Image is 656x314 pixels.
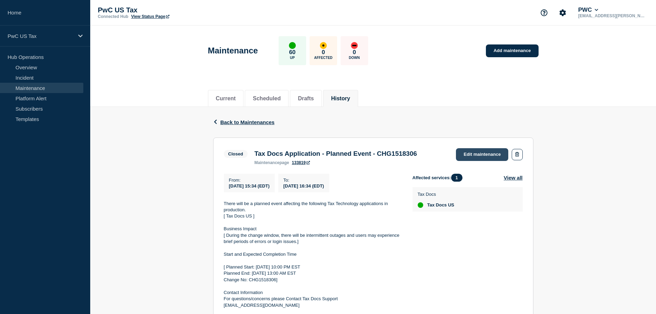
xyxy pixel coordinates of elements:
[254,150,417,158] h3: Tax Docs Application - Planned Event - CHG1518306
[418,192,455,197] p: Tax Docs
[208,46,258,55] h1: Maintenance
[349,56,360,60] p: Down
[555,6,570,20] button: Account settings
[253,95,281,102] button: Scheduled
[504,174,523,182] button: View all
[220,119,275,125] span: Back to Maintenances
[224,296,402,302] p: For questions/concerns please Contact Tax Docs Support
[577,13,648,18] p: [EMAIL_ADDRESS][PERSON_NAME][PERSON_NAME][DOMAIN_NAME]
[537,6,551,20] button: Support
[418,202,423,208] div: up
[216,95,236,102] button: Current
[331,95,350,102] button: History
[229,178,270,183] p: From :
[290,56,295,60] p: Up
[292,160,310,165] a: 133819
[8,33,74,39] p: PwC US Tax
[224,226,402,232] p: Business Impact
[413,174,466,182] span: Affected services:
[224,264,402,270] p: [ Planned Start: [DATE] 10:00 PM EST
[213,119,275,125] button: Back to Maintenances
[451,174,462,182] span: 1
[229,183,270,189] span: [DATE] 15:34 (EDT)
[322,49,325,56] p: 0
[224,251,402,257] p: Start and Expected Completion Time
[224,302,402,308] p: [EMAIL_ADDRESS][DOMAIN_NAME]
[298,95,314,102] button: Drafts
[131,14,169,19] a: View Status Page
[577,7,600,13] button: PWC
[224,232,402,245] p: [ During the change window, there will be intermittent outages and users may experience brief per...
[224,213,402,219] p: [ Tax Docs US ]
[486,44,538,57] a: Add maintenance
[98,14,128,19] p: Connected Hub
[98,6,236,14] p: PwC US Tax
[283,178,324,183] p: To :
[289,42,296,49] div: up
[224,201,402,213] p: There will be a planned event affecting the following Tax Technology applications in production.
[224,277,402,283] p: Change No: CHG1518306]
[224,290,402,296] p: Contact Information
[289,49,295,56] p: 60
[427,202,455,208] span: Tax Docs US
[254,160,280,165] span: maintenance
[456,148,508,161] a: Edit maintenance
[320,42,327,49] div: affected
[283,183,324,189] span: [DATE] 16:34 (EDT)
[351,42,358,49] div: down
[224,270,402,276] p: Planned End: [DATE] 13:00 AM EST
[353,49,356,56] p: 0
[314,56,332,60] p: Affected
[224,150,248,158] span: Closed
[254,160,289,165] p: page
